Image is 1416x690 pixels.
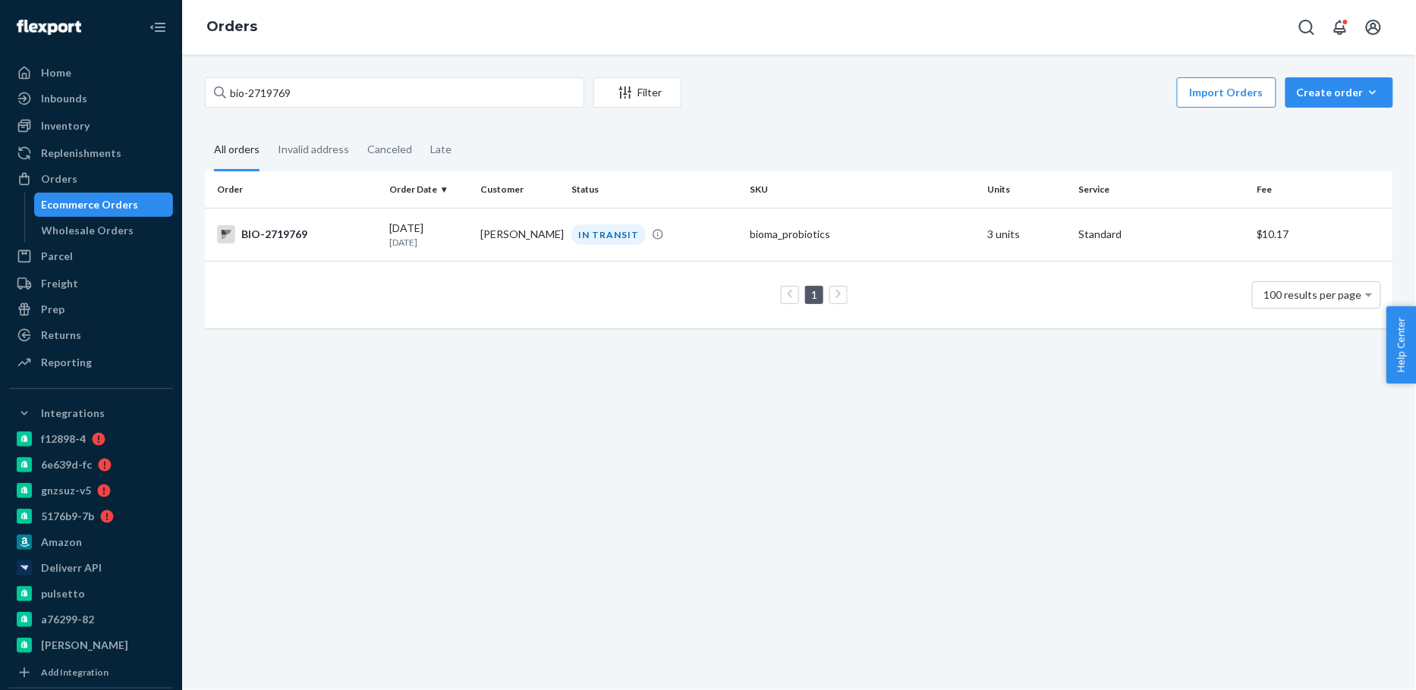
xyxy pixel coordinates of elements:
[9,271,173,296] a: Freight
[565,171,744,208] th: Status
[205,171,383,208] th: Order
[41,65,71,80] div: Home
[9,86,173,111] a: Inbounds
[214,130,260,171] div: All orders
[42,197,139,212] div: Ecommerce Orders
[750,227,975,242] div: bioma_probiotics
[17,20,81,35] img: Flexport logo
[206,18,257,35] a: Orders
[41,406,105,421] div: Integrations
[1177,77,1276,108] button: Import Orders
[389,221,468,249] div: [DATE]
[1251,171,1393,208] th: Fee
[41,91,87,106] div: Inbounds
[593,77,681,108] button: Filter
[41,638,128,653] div: [PERSON_NAME]
[41,431,86,447] div: f12898-4
[41,355,92,370] div: Reporting
[1285,77,1393,108] button: Create order
[41,118,90,133] div: Inventory
[34,193,174,217] a: Ecommerce Orders
[41,509,94,524] div: 5176b9-7b
[571,224,646,245] div: IN TRANSIT
[143,12,173,42] button: Close Navigation
[34,218,174,243] a: Wholesale Orders
[9,478,173,503] a: gnzsuz-v5
[594,85,681,100] div: Filter
[480,183,559,196] div: Customer
[9,401,173,425] button: Integrations
[981,208,1072,261] td: 3 units
[9,61,173,85] a: Home
[9,633,173,657] a: [PERSON_NAME]
[1264,288,1362,301] span: 100 results per page
[1297,85,1382,100] div: Create order
[41,249,73,264] div: Parcel
[9,297,173,321] a: Prep
[9,582,173,606] a: pulsetto
[41,302,65,317] div: Prep
[41,612,94,627] div: a76299-82
[9,167,173,191] a: Orders
[9,350,173,375] a: Reporting
[1325,12,1355,42] button: Open notifications
[41,560,102,576] div: Deliverr API
[1358,12,1389,42] button: Open account menu
[41,328,81,343] div: Returns
[9,663,173,682] a: Add Integration
[41,457,92,472] div: 6e639d-fc
[367,130,412,169] div: Canceled
[9,607,173,632] a: a76299-82
[9,114,173,138] a: Inventory
[1072,171,1251,208] th: Service
[430,130,452,169] div: Late
[1251,208,1393,261] td: $10.17
[9,323,173,347] a: Returns
[1292,12,1322,42] button: Open Search Box
[41,276,78,291] div: Freight
[9,504,173,528] a: 5176b9-7b
[383,171,474,208] th: Order Date
[41,171,77,187] div: Orders
[744,171,981,208] th: SKU
[981,171,1072,208] th: Units
[9,556,173,580] a: Deliverr API
[9,244,173,268] a: Parcel
[41,666,109,679] div: Add Integration
[474,208,565,261] td: [PERSON_NAME]
[194,5,269,49] ol: breadcrumbs
[41,146,121,161] div: Replenishments
[278,130,349,169] div: Invalid address
[9,530,173,554] a: Amazon
[9,427,173,451] a: f12898-4
[41,483,91,498] div: gnzsuz-v5
[808,288,820,301] a: Page 1 is your current page
[217,225,377,243] div: BIO-2719769
[1386,306,1416,384] button: Help Center
[41,535,82,550] div: Amazon
[389,236,468,249] p: [DATE]
[41,586,85,601] div: pulsetto
[9,453,173,477] a: 6e639d-fc
[9,141,173,165] a: Replenishments
[205,77,584,108] input: Search orders
[42,223,134,238] div: Wholesale Orders
[1078,227,1245,242] p: Standard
